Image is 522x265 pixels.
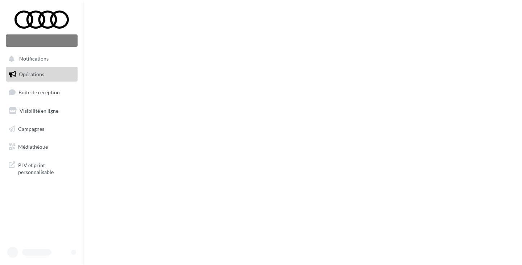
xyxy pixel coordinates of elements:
span: Opérations [19,71,44,77]
span: PLV et print personnalisable [18,160,75,176]
span: Boîte de réception [18,89,60,95]
span: Campagnes [18,125,44,132]
a: Boîte de réception [4,84,79,100]
span: Médiathèque [18,144,48,150]
a: Campagnes [4,121,79,137]
span: Notifications [19,56,49,62]
a: PLV et print personnalisable [4,157,79,179]
a: Médiathèque [4,139,79,154]
a: Visibilité en ligne [4,103,79,119]
a: Opérations [4,67,79,82]
span: Visibilité en ligne [20,108,58,114]
div: Nouvelle campagne [6,34,78,47]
